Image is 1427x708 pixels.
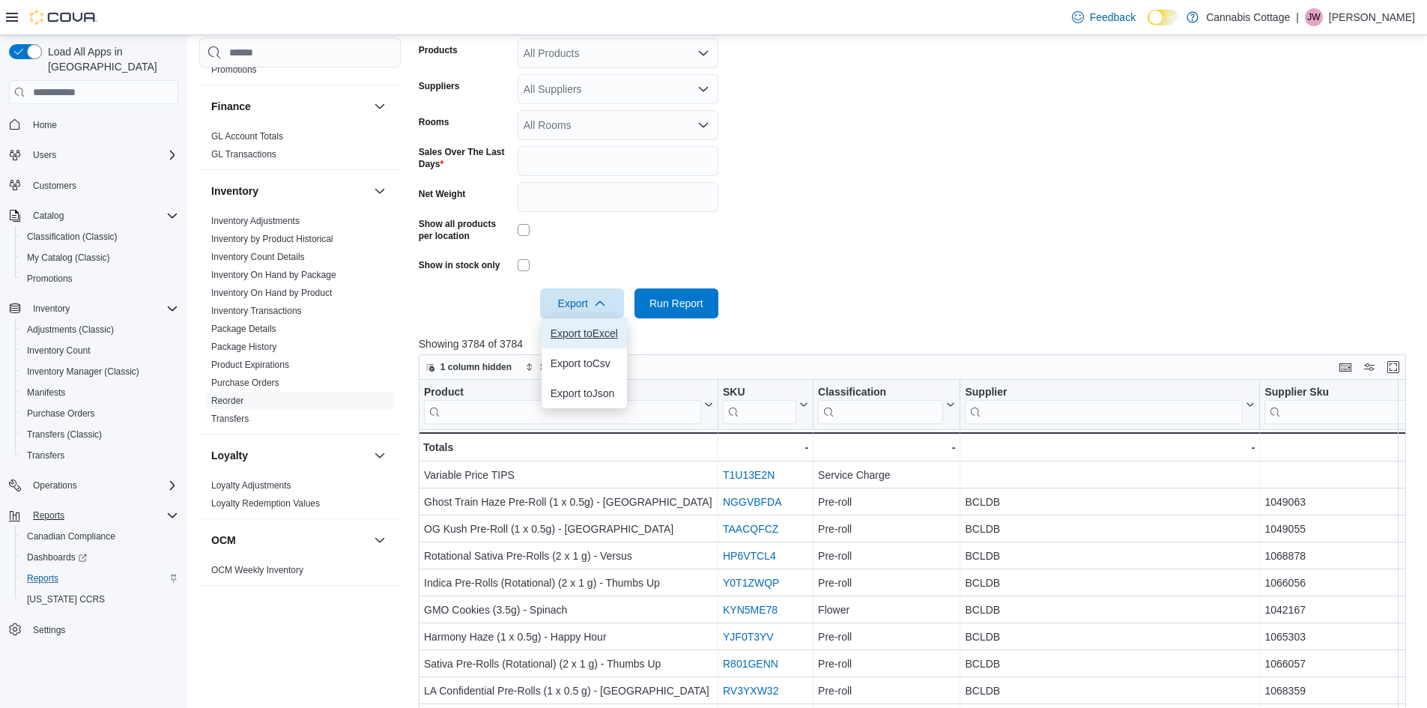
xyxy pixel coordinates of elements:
[965,493,1255,511] div: BCLDB
[21,447,178,465] span: Transfers
[21,342,97,360] a: Inventory Count
[15,424,184,445] button: Transfers (Classic)
[211,215,300,227] span: Inventory Adjustments
[723,685,778,697] a: RV3YXW32
[551,387,618,399] span: Export to Json
[371,598,389,616] button: Pricing
[1066,2,1142,32] a: Feedback
[723,658,778,670] a: R801GENN
[818,493,955,511] div: Pre-roll
[818,466,955,484] div: Service Charge
[818,520,955,538] div: Pre-roll
[21,270,79,288] a: Promotions
[27,506,178,524] span: Reports
[21,590,111,608] a: [US_STATE] CCRS
[965,547,1255,565] div: BCLDB
[818,386,943,400] div: Classification
[723,577,779,589] a: Y0T1ZWQP
[419,44,458,56] label: Products
[551,357,618,369] span: Export to Csv
[211,533,368,548] button: OCM
[211,234,333,244] a: Inventory by Product Historical
[211,480,291,491] a: Loyalty Adjustments
[818,547,955,565] div: Pre-roll
[697,119,709,131] button: Open list of options
[542,348,627,378] button: Export toCsv
[27,572,58,584] span: Reports
[211,99,251,114] h3: Finance
[211,533,236,548] h3: OCM
[211,233,333,245] span: Inventory by Product Historical
[33,119,57,131] span: Home
[419,146,512,170] label: Sales Over The Last Days
[723,386,808,424] button: SKU
[965,655,1255,673] div: BCLDB
[419,358,518,376] button: 1 column hidden
[723,469,775,481] a: T1U13E2N
[371,447,389,465] button: Loyalty
[1336,358,1354,376] button: Keyboard shortcuts
[723,386,796,424] div: SKU URL
[15,568,184,589] button: Reports
[15,445,184,466] button: Transfers
[21,447,70,465] a: Transfers
[15,361,184,382] button: Inventory Manager (Classic)
[723,604,778,616] a: KYN5ME78
[211,323,276,335] span: Package Details
[21,342,178,360] span: Inventory Count
[21,363,145,381] a: Inventory Manager (Classic)
[33,509,64,521] span: Reports
[15,226,184,247] button: Classification (Classic)
[211,377,279,389] span: Purchase Orders
[424,493,713,511] div: Ghost Train Haze Pre-Roll (1 x 0.5g) - [GEOGRAPHIC_DATA]
[211,497,320,509] span: Loyalty Redemption Values
[965,386,1255,424] button: Supplier
[21,426,178,444] span: Transfers (Classic)
[27,146,178,164] span: Users
[818,386,943,424] div: Classification
[540,361,580,373] span: Sort fields
[1305,8,1323,26] div: Jeffrey Warner
[3,145,184,166] button: Users
[723,550,776,562] a: HP6VTCL4
[424,574,713,592] div: Indica Pre-Rolls (Rotational) (2 x 1 g) - Thumbs Up
[965,386,1243,400] div: Supplier
[211,252,305,262] a: Inventory Count Details
[211,269,336,281] span: Inventory On Hand by Package
[27,476,178,494] span: Operations
[21,569,178,587] span: Reports
[21,548,93,566] a: Dashboards
[27,551,87,563] span: Dashboards
[424,386,701,424] div: Product
[211,131,283,142] a: GL Account Totals
[33,479,77,491] span: Operations
[211,130,283,142] span: GL Account Totals
[27,476,83,494] button: Operations
[440,361,512,373] span: 1 column hidden
[27,252,110,264] span: My Catalog (Classic)
[211,360,289,370] a: Product Expirations
[21,405,178,423] span: Purchase Orders
[424,520,713,538] div: OG Kush Pre-Roll (1 x 0.5g) - [GEOGRAPHIC_DATA]
[21,363,178,381] span: Inventory Manager (Classic)
[33,303,70,315] span: Inventory
[211,184,258,199] h3: Inventory
[21,527,121,545] a: Canadian Compliance
[33,180,76,192] span: Customers
[211,413,249,425] span: Transfers
[199,127,401,169] div: Finance
[21,426,108,444] a: Transfers (Classic)
[3,475,184,496] button: Operations
[211,359,289,371] span: Product Expirations
[423,438,713,456] div: Totals
[211,324,276,334] a: Package Details
[818,682,955,700] div: Pre-roll
[27,231,118,243] span: Classification (Classic)
[818,655,955,673] div: Pre-roll
[211,414,249,424] a: Transfers
[424,386,713,424] button: Product
[15,526,184,547] button: Canadian Compliance
[15,319,184,340] button: Adjustments (Classic)
[211,395,243,407] span: Reorder
[21,527,178,545] span: Canadian Compliance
